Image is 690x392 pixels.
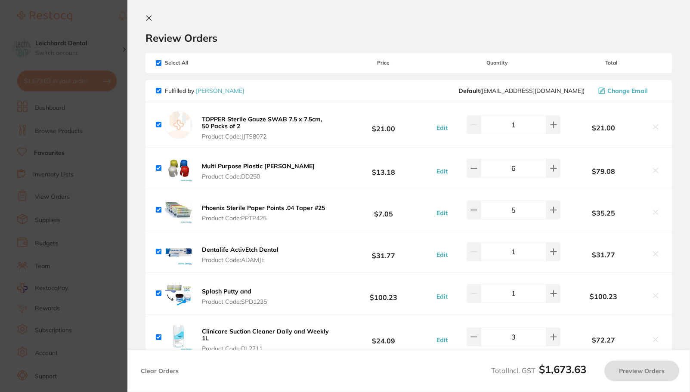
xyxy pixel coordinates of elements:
[333,117,434,133] b: $21.00
[165,87,244,94] p: Fulfilled by
[604,361,679,381] button: Preview Orders
[539,363,586,376] b: $1,673.63
[165,323,192,351] img: YThqbnhxMQ
[199,162,317,180] button: Multi Purpose Plastic [PERSON_NAME] Product Code:DD250
[333,202,434,218] b: $7.05
[145,31,672,44] h2: Review Orders
[165,238,192,265] img: MG1kN3pscw
[199,204,328,222] button: Phoenix Sterile Paper Points .04 Taper #25 Product Code:PPTP425
[138,361,181,381] button: Clear Orders
[458,87,585,94] span: save@adamdental.com.au
[202,246,278,253] b: Dentalife ActivEtch Dental
[333,329,434,345] b: $24.09
[458,87,480,95] b: Default
[434,167,450,175] button: Edit
[333,244,434,260] b: $31.77
[165,196,192,224] img: cWtvcnRodQ
[560,124,646,132] b: $21.00
[202,298,267,305] span: Product Code: SPD1235
[202,256,278,263] span: Product Code: ADAMJE
[560,209,646,217] b: $35.25
[333,286,434,302] b: $100.23
[560,251,646,259] b: $31.77
[202,173,315,180] span: Product Code: DD250
[491,366,586,375] span: Total Incl. GST
[607,87,648,94] span: Change Email
[333,60,434,66] span: Price
[165,280,192,307] img: cjNxbWVtYw
[199,287,269,306] button: Splash Putty and Product Code:SPD1235
[434,60,560,66] span: Quantity
[199,115,333,140] button: TOPPER Sterile Gauze SWAB 7.5 x 7.5cm, 50 Packs of 2 Product Code:JJTS8072
[202,345,330,352] span: Product Code: DL2711
[202,133,330,140] span: Product Code: JJTS8072
[434,209,450,217] button: Edit
[202,215,325,222] span: Product Code: PPTP425
[156,60,242,66] span: Select All
[165,111,192,139] img: empty.jpg
[434,124,450,132] button: Edit
[202,115,322,130] b: TOPPER Sterile Gauze SWAB 7.5 x 7.5cm, 50 Packs of 2
[560,167,646,175] b: $79.08
[165,154,192,182] img: NjEwcThhMw
[199,327,333,352] button: Clinicare Suction Cleaner Daily and Weekly 1L Product Code:DL2711
[199,246,281,264] button: Dentalife ActivEtch Dental Product Code:ADAMJE
[434,293,450,300] button: Edit
[202,327,329,342] b: Clinicare Suction Cleaner Daily and Weekly 1L
[196,87,244,95] a: [PERSON_NAME]
[560,60,662,66] span: Total
[596,87,662,95] button: Change Email
[333,161,434,176] b: $13.18
[202,287,251,295] b: Splash Putty and
[202,204,325,212] b: Phoenix Sterile Paper Points .04 Taper #25
[434,336,450,344] button: Edit
[560,293,646,300] b: $100.23
[560,336,646,344] b: $72.27
[434,251,450,259] button: Edit
[202,162,315,170] b: Multi Purpose Plastic [PERSON_NAME]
